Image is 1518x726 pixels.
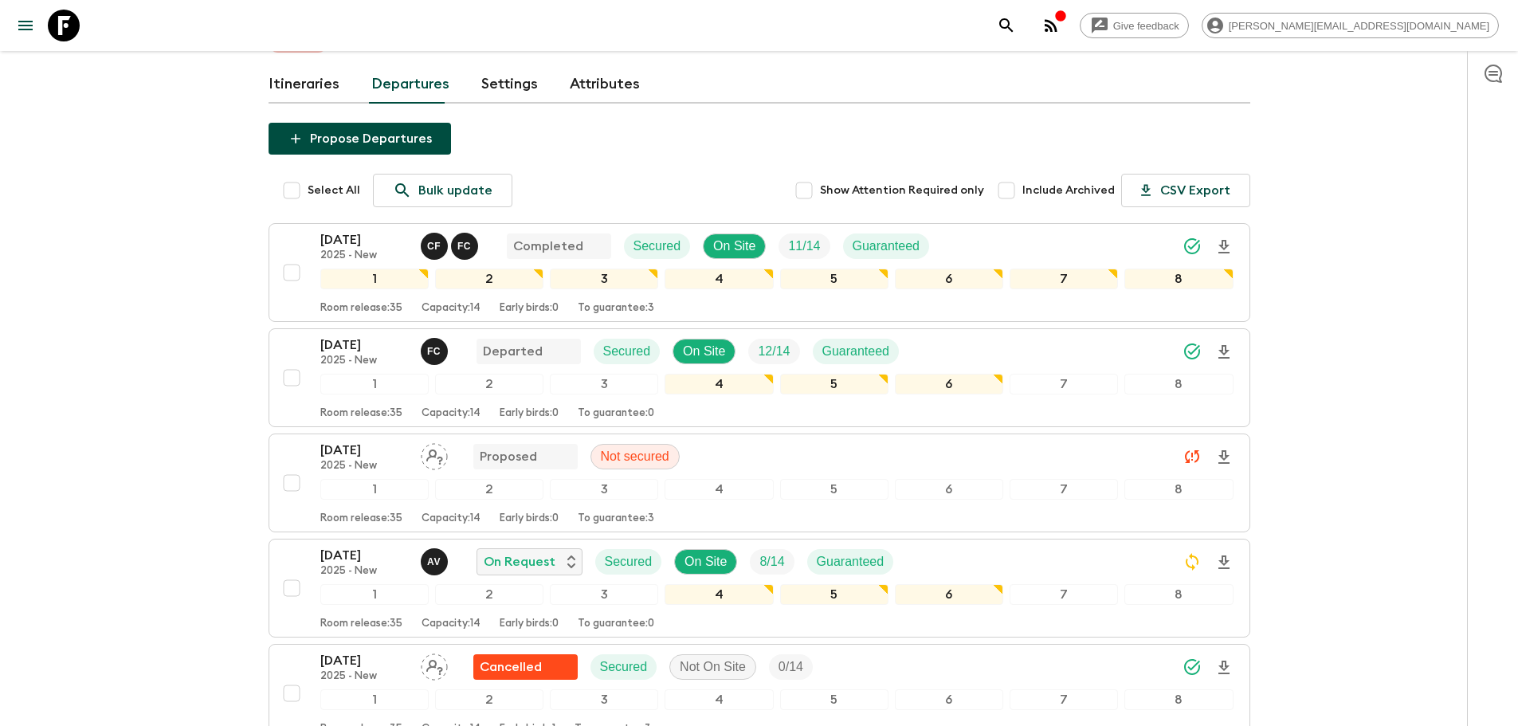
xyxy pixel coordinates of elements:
[1010,584,1118,605] div: 7
[779,233,830,259] div: Trip Fill
[550,374,658,394] div: 3
[633,237,681,256] p: Secured
[421,237,481,250] span: Clarissa Fusco, Felipe Cavalcanti
[684,552,727,571] p: On Site
[713,237,755,256] p: On Site
[578,302,654,315] p: To guarantee: 3
[320,374,429,394] div: 1
[665,374,773,394] div: 4
[320,249,408,262] p: 2025 - New
[1220,20,1498,32] span: [PERSON_NAME][EMAIL_ADDRESS][DOMAIN_NAME]
[779,657,803,677] p: 0 / 14
[1022,182,1115,198] span: Include Archived
[788,237,820,256] p: 11 / 14
[269,434,1250,532] button: [DATE]2025 - NewAssign pack leaderProposedNot secured12345678Room release:35Capacity:14Early bird...
[320,651,408,670] p: [DATE]
[473,654,578,680] div: Flash Pack cancellation
[269,539,1250,638] button: [DATE]2025 - NewAndre Van BergOn RequestSecuredOn SiteTrip FillGuaranteed12345678Room release:35C...
[758,342,790,361] p: 12 / 14
[10,10,41,41] button: menu
[480,657,542,677] p: Cancelled
[578,512,654,525] p: To guarantee: 3
[578,407,654,420] p: To guarantee: 0
[673,339,735,364] div: On Site
[1124,269,1233,289] div: 8
[550,269,658,289] div: 3
[1202,13,1499,38] div: [PERSON_NAME][EMAIL_ADDRESS][DOMAIN_NAME]
[550,479,658,500] div: 3
[665,689,773,710] div: 4
[320,336,408,355] p: [DATE]
[435,479,543,500] div: 2
[1183,237,1202,256] svg: Synced Successfully
[1121,174,1250,207] button: CSV Export
[895,269,1003,289] div: 6
[594,339,661,364] div: Secured
[320,512,402,525] p: Room release: 35
[320,355,408,367] p: 2025 - New
[1010,374,1118,394] div: 7
[481,65,538,104] a: Settings
[480,447,537,466] p: Proposed
[817,552,885,571] p: Guaranteed
[269,223,1250,322] button: [DATE]2025 - NewClarissa Fusco, Felipe CavalcantiCompletedSecuredOn SiteTrip FillGuaranteed123456...
[1214,658,1234,677] svg: Download Onboarding
[780,479,888,500] div: 5
[605,552,653,571] p: Secured
[601,447,669,466] p: Not secured
[895,689,1003,710] div: 6
[750,549,794,575] div: Trip Fill
[435,584,543,605] div: 2
[1214,553,1234,572] svg: Download Onboarding
[895,584,1003,605] div: 6
[418,181,492,200] p: Bulk update
[422,302,481,315] p: Capacity: 14
[550,584,658,605] div: 3
[320,670,408,683] p: 2025 - New
[603,342,651,361] p: Secured
[320,302,402,315] p: Room release: 35
[703,233,766,259] div: On Site
[371,65,449,104] a: Departures
[683,342,725,361] p: On Site
[578,618,654,630] p: To guarantee: 0
[320,618,402,630] p: Room release: 35
[1010,269,1118,289] div: 7
[500,302,559,315] p: Early birds: 0
[1010,479,1118,500] div: 7
[780,269,888,289] div: 5
[484,552,555,571] p: On Request
[269,328,1250,427] button: [DATE]2025 - NewFelipe CavalcantiDepartedSecuredOn SiteTrip FillGuaranteed12345678Room release:35...
[780,689,888,710] div: 5
[320,689,429,710] div: 1
[1214,343,1234,362] svg: Download Onboarding
[748,339,799,364] div: Trip Fill
[1214,448,1234,467] svg: Download Onboarding
[1183,657,1202,677] svg: Synced Successfully
[435,689,543,710] div: 2
[822,342,890,361] p: Guaranteed
[1104,20,1188,32] span: Give feedback
[373,174,512,207] a: Bulk update
[500,407,559,420] p: Early birds: 0
[780,374,888,394] div: 5
[669,654,756,680] div: Not On Site
[769,654,813,680] div: Trip Fill
[1183,447,1202,466] svg: Unable to sync - Check prices and secured
[421,343,451,355] span: Felipe Cavalcanti
[320,407,402,420] p: Room release: 35
[895,479,1003,500] div: 6
[1214,237,1234,257] svg: Download Onboarding
[895,374,1003,394] div: 6
[320,441,408,460] p: [DATE]
[1124,584,1233,605] div: 8
[590,654,657,680] div: Secured
[422,407,481,420] p: Capacity: 14
[1183,342,1202,361] svg: Synced Successfully
[269,65,339,104] a: Itineraries
[1183,552,1202,571] svg: Sync Required - Changes detected
[320,460,408,473] p: 2025 - New
[421,448,448,461] span: Assign pack leader
[483,342,543,361] p: Departed
[570,65,640,104] a: Attributes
